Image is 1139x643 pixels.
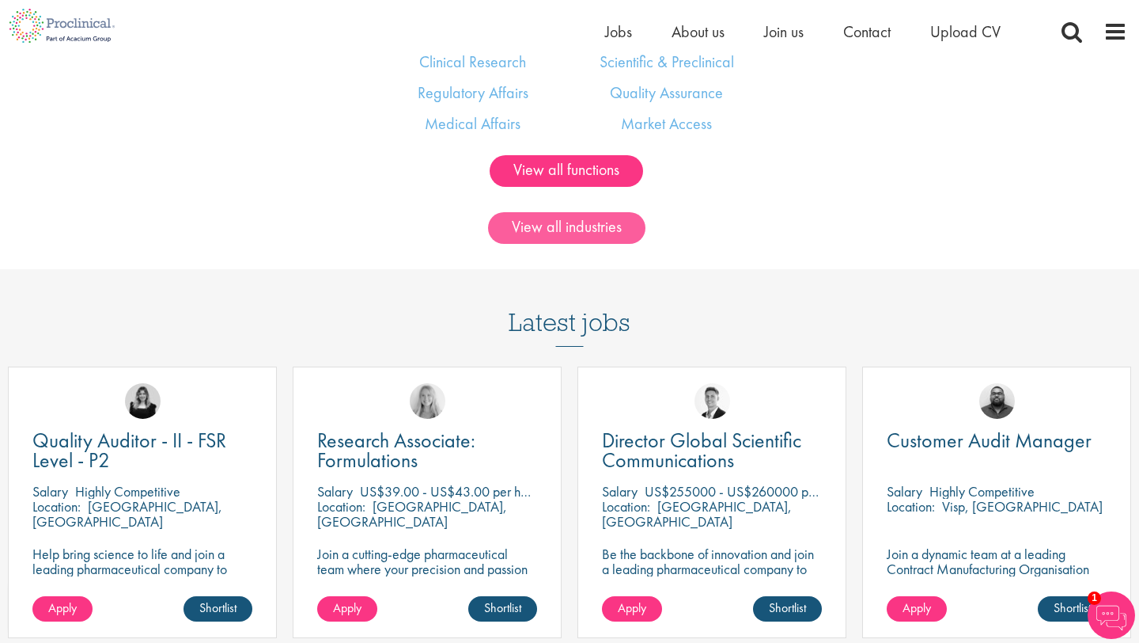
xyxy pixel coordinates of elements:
[509,269,630,347] h3: Latest jobs
[32,427,226,474] span: Quality Auditor - II - FSR Level - P2
[184,596,252,622] a: Shortlist
[942,497,1103,516] p: Visp, [GEOGRAPHIC_DATA]
[32,431,252,470] a: Quality Auditor - II - FSR Level - P2
[468,596,537,622] a: Shortlist
[32,546,252,622] p: Help bring science to life and join a leading pharmaceutical company to play a key role in delive...
[610,82,723,103] a: Quality Assurance
[605,21,632,42] a: Jobs
[317,482,353,500] span: Salary
[621,113,712,134] a: Market Access
[694,383,730,419] img: George Watson
[887,546,1107,607] p: Join a dynamic team at a leading Contract Manufacturing Organisation and contribute to groundbrea...
[360,482,538,500] p: US$39.00 - US$43.00 per hour
[602,482,638,500] span: Salary
[1088,592,1101,605] span: 1
[645,482,858,500] p: US$255000 - US$260000 per annum
[602,431,822,470] a: Director Global Scientific Communications
[602,546,822,622] p: Be the backbone of innovation and join a leading pharmaceutical company to help keep life-changin...
[602,427,801,474] span: Director Global Scientific Communications
[317,497,365,516] span: Location:
[887,427,1092,454] span: Customer Audit Manager
[32,596,93,622] a: Apply
[317,596,377,622] a: Apply
[75,482,180,500] p: Highly Competitive
[425,113,520,134] a: Medical Affairs
[929,482,1035,500] p: Highly Competitive
[753,596,822,622] a: Shortlist
[887,497,935,516] span: Location:
[317,546,537,607] p: Join a cutting-edge pharmaceutical team where your precision and passion for quality will help sh...
[1088,592,1135,639] img: Chatbot
[930,21,1001,42] a: Upload CV
[887,431,1107,451] a: Customer Audit Manager
[887,482,922,500] span: Salary
[902,599,931,616] span: Apply
[490,155,643,187] a: View all functions
[317,427,475,474] span: Research Associate: Formulations
[672,21,725,42] a: About us
[1038,596,1107,622] a: Shortlist
[602,497,650,516] span: Location:
[32,497,81,516] span: Location:
[764,21,804,42] a: Join us
[418,82,528,103] a: Regulatory Affairs
[843,21,891,42] a: Contact
[618,599,646,616] span: Apply
[317,431,537,470] a: Research Associate: Formulations
[602,497,792,531] p: [GEOGRAPHIC_DATA], [GEOGRAPHIC_DATA]
[48,599,77,616] span: Apply
[488,212,645,244] a: View all industries
[32,482,68,500] span: Salary
[410,383,445,419] img: Shannon Briggs
[333,599,361,616] span: Apply
[602,596,662,622] a: Apply
[979,383,1015,419] img: Ashley Bennett
[887,596,947,622] a: Apply
[125,383,161,419] img: Molly Colclough
[317,497,507,531] p: [GEOGRAPHIC_DATA], [GEOGRAPHIC_DATA]
[600,51,734,72] a: Scientific & Preclinical
[419,51,526,72] a: Clinical Research
[32,497,222,531] p: [GEOGRAPHIC_DATA], [GEOGRAPHIC_DATA]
